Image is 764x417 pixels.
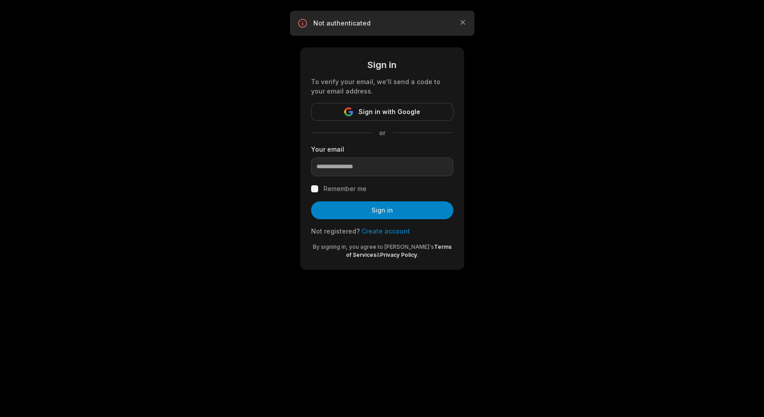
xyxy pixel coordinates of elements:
[313,243,434,250] span: By signing in, you agree to [PERSON_NAME]'s
[372,128,393,137] span: or
[359,106,420,117] span: Sign in with Google
[362,227,410,235] a: Create account
[311,58,453,72] div: Sign in
[311,77,453,96] div: To verify your email, we'll send a code to your email address.
[311,201,453,219] button: Sign in
[313,19,451,28] p: Not authenticated
[324,183,367,194] label: Remember me
[380,251,417,258] a: Privacy Policy
[346,243,452,258] a: Terms of Services
[376,251,380,258] span: &
[311,227,360,235] span: Not registered?
[311,145,453,154] label: Your email
[311,103,453,121] button: Sign in with Google
[417,251,418,258] span: .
